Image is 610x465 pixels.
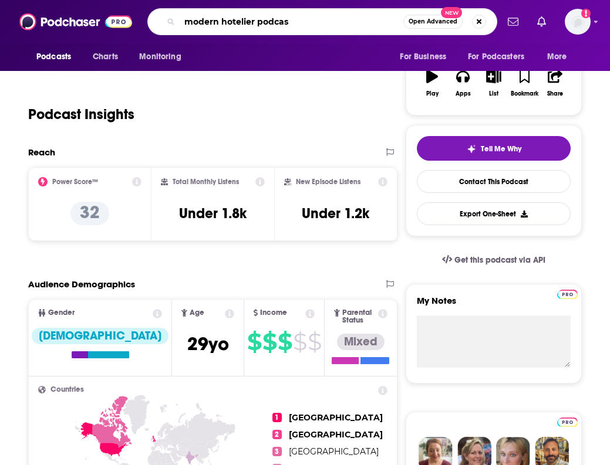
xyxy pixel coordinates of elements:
span: Parental Status [342,309,376,324]
a: Pro website [557,288,578,299]
span: $ [262,332,277,351]
label: My Notes [417,295,571,315]
button: Open AdvancedNew [403,15,463,29]
span: [GEOGRAPHIC_DATA] [289,446,379,457]
span: [GEOGRAPHIC_DATA] [289,412,383,423]
div: Play [426,90,439,97]
h2: Total Monthly Listens [173,178,239,186]
span: 29 yo [187,332,229,355]
div: Search podcasts, credits, & more... [147,8,497,35]
button: Export One-Sheet [417,202,571,225]
h2: Reach [28,147,55,158]
h2: Audience Demographics [28,279,135,290]
button: open menu [539,46,582,68]
span: $ [293,332,306,351]
span: Podcasts [36,49,71,65]
span: Countries [50,386,84,393]
h3: Under 1.2k [302,205,369,222]
h2: New Episode Listens [296,178,360,186]
span: Charts [93,49,118,65]
p: 32 [70,202,109,225]
div: Bookmark [511,90,538,97]
span: Monitoring [139,49,181,65]
div: Apps [456,90,471,97]
span: $ [308,332,321,351]
input: Search podcasts, credits, & more... [180,12,403,31]
button: tell me why sparkleTell Me Why [417,136,571,161]
a: Charts [85,46,125,68]
button: open menu [28,46,86,68]
span: Open Advanced [409,19,457,25]
span: Logged in as KaitlynEsposito [565,9,591,35]
button: Show profile menu [565,9,591,35]
div: [DEMOGRAPHIC_DATA] [32,328,168,344]
span: Income [260,309,287,317]
img: User Profile [565,9,591,35]
img: Podchaser Pro [557,418,578,427]
span: $ [247,332,261,351]
h3: Under 1.8k [179,205,247,222]
button: open menu [460,46,541,68]
button: List [478,62,509,104]
span: New [441,7,462,18]
span: [GEOGRAPHIC_DATA] [289,429,383,440]
span: Age [190,309,204,317]
h2: Power Score™ [52,178,98,186]
a: Get this podcast via API [433,246,555,274]
button: Bookmark [509,62,540,104]
span: 1 [272,413,282,422]
img: Podchaser - Follow, Share and Rate Podcasts [19,11,132,33]
img: Podchaser Pro [557,290,578,299]
span: For Business [400,49,446,65]
button: Play [417,62,447,104]
span: For Podcasters [468,49,524,65]
span: Gender [48,309,75,317]
button: open menu [392,46,461,68]
button: open menu [131,46,196,68]
div: List [489,90,498,97]
span: More [547,49,567,65]
span: 2 [272,430,282,439]
span: 3 [272,447,282,456]
h1: Podcast Insights [28,106,134,123]
a: Pro website [557,416,578,427]
svg: Add a profile image [581,9,591,18]
img: tell me why sparkle [467,144,476,154]
div: Mixed [337,334,385,350]
span: Tell Me Why [481,144,521,154]
a: Show notifications dropdown [533,12,551,32]
button: Share [540,62,571,104]
a: Contact This Podcast [417,170,571,193]
a: Show notifications dropdown [503,12,523,32]
button: Apps [447,62,478,104]
div: Share [547,90,563,97]
span: Get this podcast via API [454,255,545,265]
span: $ [278,332,292,351]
